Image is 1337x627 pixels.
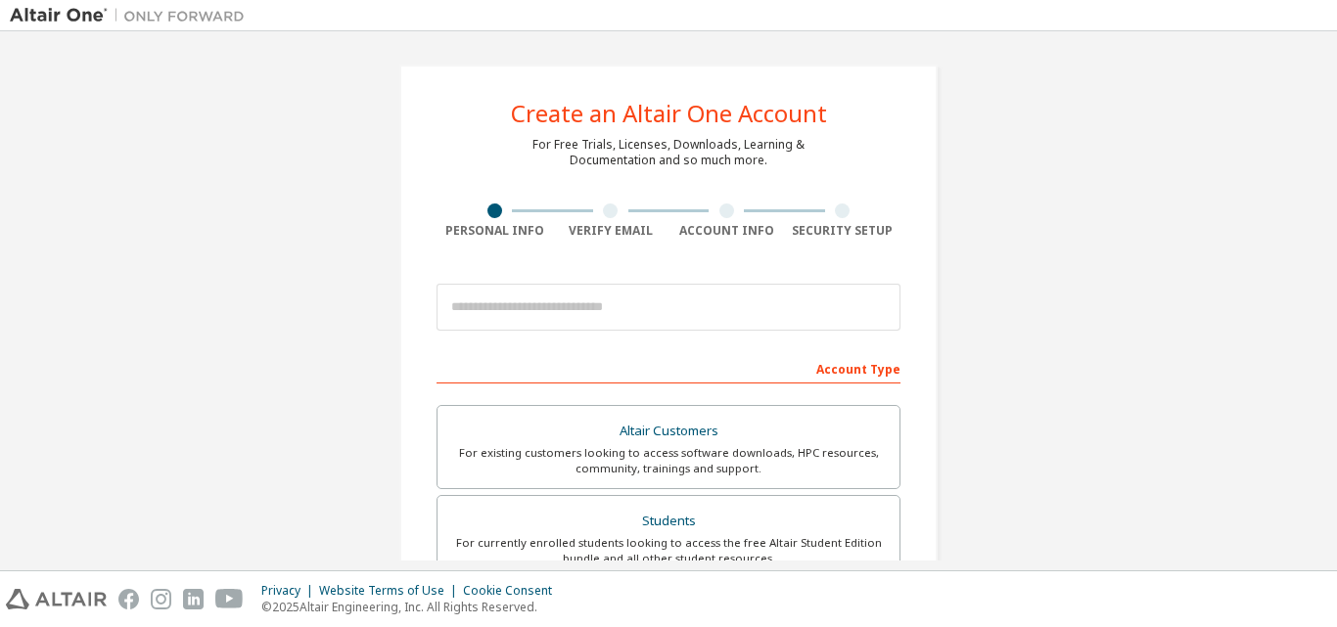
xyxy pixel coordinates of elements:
img: linkedin.svg [183,589,204,609]
p: © 2025 Altair Engineering, Inc. All Rights Reserved. [261,599,564,615]
img: youtube.svg [215,589,244,609]
div: Verify Email [553,223,669,239]
div: Account Info [668,223,785,239]
div: For currently enrolled students looking to access the free Altair Student Edition bundle and all ... [449,535,888,566]
img: instagram.svg [151,589,171,609]
div: Account Type [437,352,900,383]
div: Personal Info [437,223,553,239]
img: facebook.svg [118,589,139,609]
div: Create an Altair One Account [511,102,827,125]
div: Cookie Consent [463,583,564,599]
div: Altair Customers [449,418,888,445]
div: For existing customers looking to access software downloads, HPC resources, community, trainings ... [449,445,888,476]
img: altair_logo.svg [6,589,107,609]
div: Privacy [261,583,319,599]
div: Students [449,508,888,535]
div: Security Setup [785,223,901,239]
div: Website Terms of Use [319,583,463,599]
div: For Free Trials, Licenses, Downloads, Learning & Documentation and so much more. [532,137,805,168]
img: Altair One [10,6,254,25]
